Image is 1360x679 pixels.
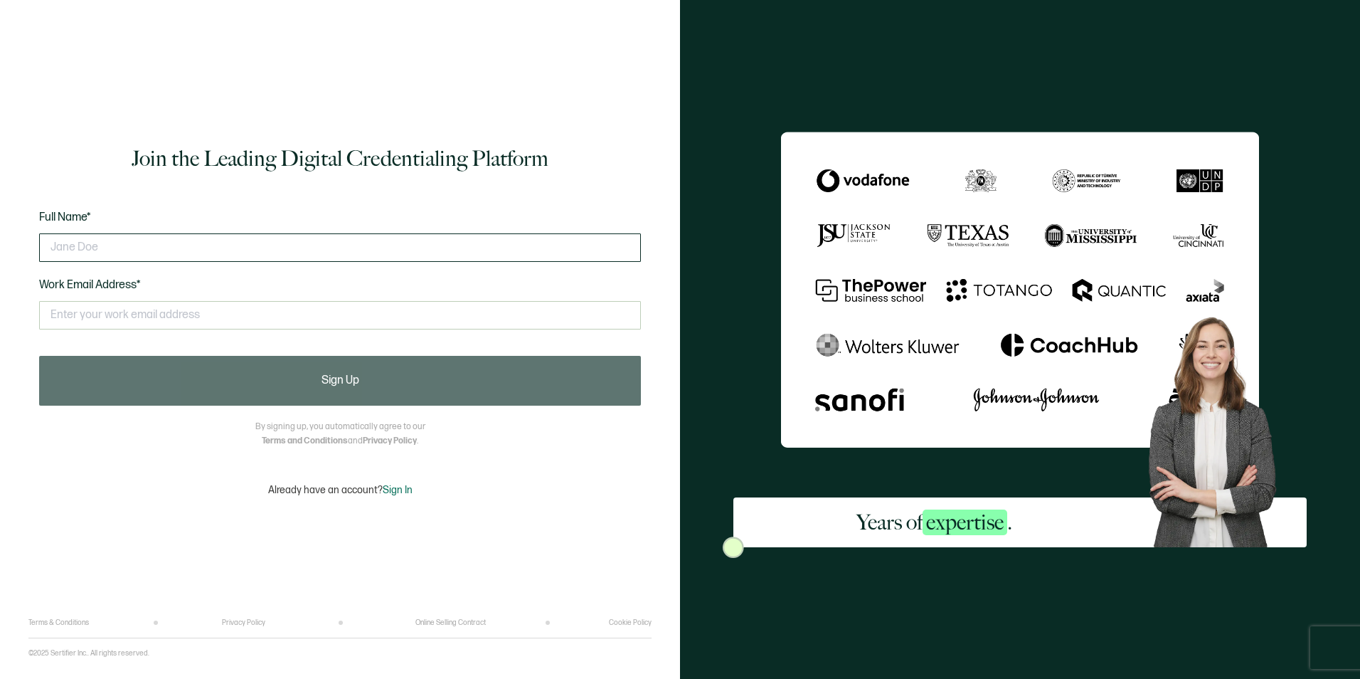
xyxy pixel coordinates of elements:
[39,356,641,406] button: Sign Up
[222,619,265,627] a: Privacy Policy
[132,144,548,173] h1: Join the Leading Digital Credentialing Platform
[39,278,141,292] span: Work Email Address*
[262,436,348,446] a: Terms and Conditions
[1135,305,1307,547] img: Sertifier Signup - Years of <span class="strong-h">expertise</span>. Hero
[255,420,425,448] p: By signing up, you automatically agree to our and .
[28,619,89,627] a: Terms & Conditions
[28,649,149,658] p: ©2025 Sertifier Inc.. All rights reserved.
[322,375,359,386] span: Sign Up
[781,132,1259,447] img: Sertifier Signup - Years of <span class="strong-h">expertise</span>.
[856,508,1012,537] h2: Years of .
[39,211,91,224] span: Full Name*
[383,484,413,496] span: Sign In
[268,484,413,496] p: Already have an account?
[723,537,744,558] img: Sertifier Signup
[609,619,652,627] a: Cookie Policy
[363,436,417,446] a: Privacy Policy
[39,233,641,262] input: Jane Doe
[39,301,641,330] input: Enter your work email address
[923,510,1007,535] span: expertise
[415,619,486,627] a: Online Selling Contract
